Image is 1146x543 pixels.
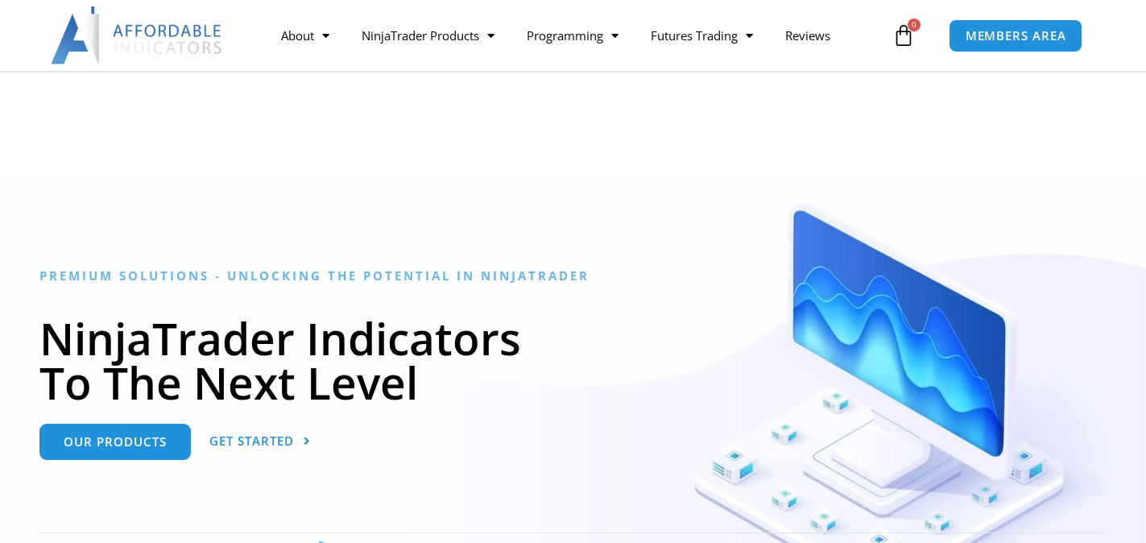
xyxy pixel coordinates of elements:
[265,17,345,54] a: About
[39,424,191,460] a: Our Products
[635,17,769,54] a: Futures Trading
[966,30,1066,42] span: MEMBERS AREA
[39,316,1107,404] h1: NinjaTrader Indicators To The Next Level
[51,6,224,64] img: LogoAI | Affordable Indicators – NinjaTrader
[209,435,294,447] span: Get Started
[769,17,846,54] a: Reviews
[949,19,1083,52] a: MEMBERS AREA
[511,17,635,54] a: Programming
[868,12,939,59] a: 0
[908,19,921,31] span: 0
[64,436,167,448] span: Our Products
[345,17,511,54] a: NinjaTrader Products
[265,17,888,54] nav: Menu
[39,268,1107,284] h6: Premium Solutions - Unlocking the Potential in NinjaTrader
[209,424,311,460] a: Get Started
